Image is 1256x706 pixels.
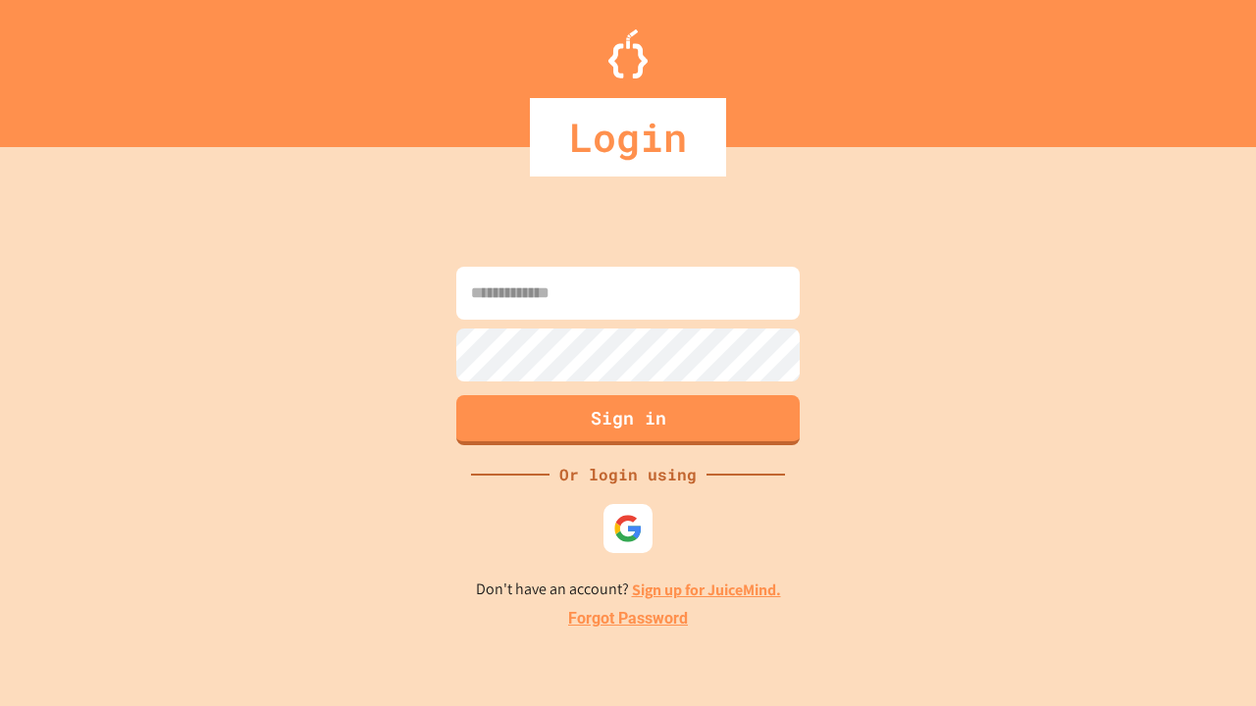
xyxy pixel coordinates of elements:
[608,29,648,78] img: Logo.svg
[568,607,688,630] a: Forgot Password
[632,580,781,600] a: Sign up for JuiceMind.
[476,578,781,602] p: Don't have an account?
[530,98,726,176] div: Login
[456,395,800,445] button: Sign in
[613,514,643,543] img: google-icon.svg
[549,463,706,486] div: Or login using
